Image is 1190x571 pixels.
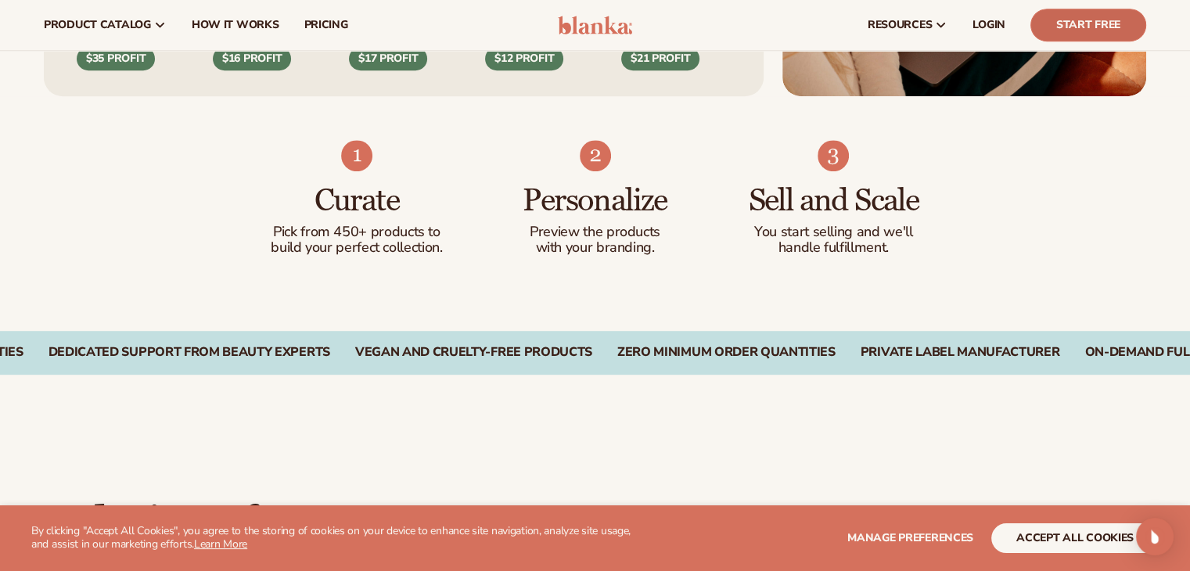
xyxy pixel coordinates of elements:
[972,19,1005,31] span: LOGIN
[341,140,372,171] img: Shopify Image 4
[349,47,427,70] div: $17 PROFIT
[213,47,291,70] div: $16 PROFIT
[746,240,922,256] p: handle fulfillment.
[1030,9,1146,41] a: Start Free
[847,530,973,545] span: Manage preferences
[861,345,1060,360] div: PRIVATE LABEL MANUFACTURER
[991,523,1159,553] button: accept all cookies
[194,537,247,551] a: Learn More
[31,525,649,551] p: By clicking "Accept All Cookies", you agree to the storing of cookies on your device to enhance s...
[746,224,922,240] p: You start selling and we'll
[818,140,849,171] img: Shopify Image 6
[746,184,922,218] h3: Sell and Scale
[44,500,523,552] h2: Solutions for every stage
[192,19,279,31] span: How It Works
[621,47,699,70] div: $21 PROFIT
[1136,518,1174,555] div: Open Intercom Messenger
[485,47,563,70] div: $12 PROFIT
[617,345,836,360] div: Zero Minimum Order Quantities
[868,19,932,31] span: resources
[507,240,683,256] p: with your branding.
[44,19,151,31] span: product catalog
[269,224,445,256] p: Pick from 450+ products to build your perfect collection.
[580,140,611,171] img: Shopify Image 5
[558,16,632,34] img: logo
[355,345,592,360] div: Vegan and Cruelty-Free Products
[49,345,330,360] div: DEDICATED SUPPORT FROM BEAUTY EXPERTS
[304,19,347,31] span: pricing
[847,523,973,553] button: Manage preferences
[507,224,683,240] p: Preview the products
[507,184,683,218] h3: Personalize
[269,184,445,218] h3: Curate
[77,47,155,70] div: $35 PROFIT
